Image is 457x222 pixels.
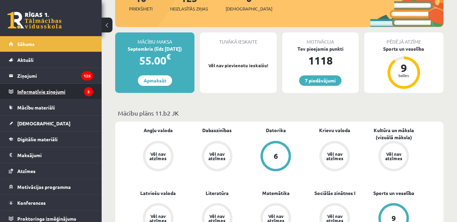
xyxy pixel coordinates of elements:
p: Mācību plāns 11.b2 JK [118,108,441,118]
a: Konferences [9,195,93,211]
a: Motivācijas programma [9,179,93,195]
a: Sākums [9,36,93,52]
div: Motivācija [282,32,359,45]
div: Pēdējā atzīme [364,32,443,45]
div: Tev pieejamie punkti [282,45,359,52]
a: Angļu valoda [144,127,173,134]
span: Konferences [17,200,46,206]
a: Kultūra un māksla (vizuālā māksla) [364,127,423,141]
a: 7 piedāvājumi [299,75,341,86]
span: Digitālie materiāli [17,136,58,142]
span: Aktuāli [17,57,34,63]
span: € [166,52,171,61]
a: Datorika [266,127,286,134]
i: 125 [81,71,93,80]
a: Latviešu valoda [140,190,176,197]
legend: Ziņojumi [17,68,93,83]
div: 1118 [282,52,359,69]
div: Vēl nav atzīmes [325,152,344,161]
div: Mācību maksa [115,32,194,45]
a: Maksājumi [9,147,93,163]
a: Sports un veselība [373,190,414,197]
span: Neizlasītās ziņas [170,5,208,12]
a: Aktuāli [9,52,93,68]
div: 6 [274,152,278,160]
span: Proktoringa izmēģinājums [17,216,76,222]
a: Digitālie materiāli [9,131,93,147]
div: Vēl nav atzīmes [149,152,168,161]
span: [DEMOGRAPHIC_DATA] [226,5,272,12]
div: 55.00 [115,52,194,69]
a: Dabaszinības [202,127,232,134]
a: Literatūra [206,190,229,197]
a: Informatīvie ziņojumi3 [9,84,93,99]
div: 9 [392,215,396,222]
legend: Informatīvie ziņojumi [17,84,93,99]
span: Motivācijas programma [17,184,71,190]
p: Vēl nav pievienotu ieskaišu! [203,62,273,69]
div: Septembris (līdz [DATE]) [115,45,194,52]
a: Vēl nav atzīmes [129,141,188,173]
a: Ziņojumi125 [9,68,93,83]
a: Vēl nav atzīmes [364,141,423,173]
div: Vēl nav atzīmes [384,152,403,161]
span: Mācību materiāli [17,104,55,110]
div: Sports un veselība [364,45,443,52]
legend: Maksājumi [17,147,93,163]
a: [DEMOGRAPHIC_DATA] [9,116,93,131]
i: 3 [84,87,93,96]
a: Rīgas 1. Tālmācības vidusskola [7,12,62,29]
a: Matemātika [262,190,290,197]
a: Atzīmes [9,163,93,179]
a: Krievu valoda [319,127,350,134]
div: 9 [394,63,414,73]
a: Vēl nav atzīmes [188,141,247,173]
a: Mācību materiāli [9,100,93,115]
div: Tuvākā ieskaite [200,32,276,45]
a: Vēl nav atzīmes [305,141,364,173]
a: Sports un veselība 9 balles [364,45,443,90]
span: Atzīmes [17,168,36,174]
span: Sākums [17,41,35,47]
div: balles [394,73,414,77]
span: [DEMOGRAPHIC_DATA] [17,120,70,126]
a: Apmaksāt [138,75,172,86]
div: Vēl nav atzīmes [208,152,227,161]
a: Sociālās zinātnes I [314,190,355,197]
a: 6 [247,141,306,173]
span: Priekšmeti [129,5,152,12]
